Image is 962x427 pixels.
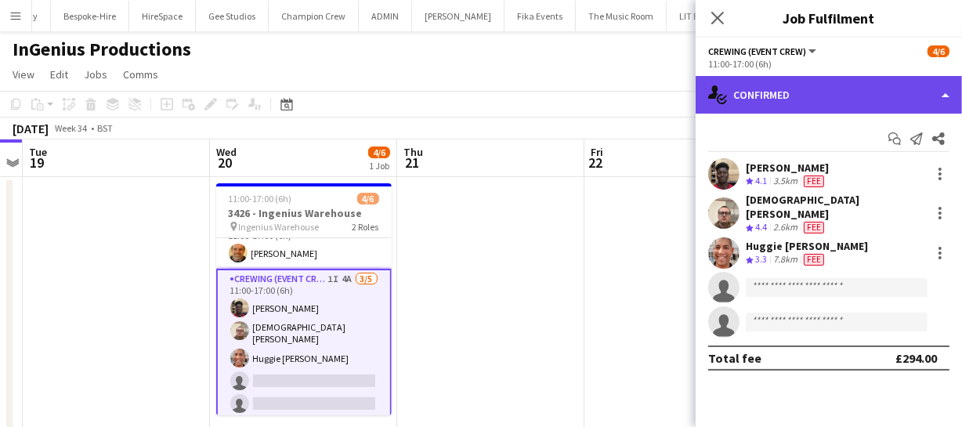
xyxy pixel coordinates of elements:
[129,1,196,31] button: HireSpace
[50,67,68,81] span: Edit
[804,222,824,233] span: Fee
[214,154,237,172] span: 20
[368,147,390,158] span: 4/6
[708,350,761,366] div: Total fee
[770,175,801,188] div: 3.5km
[667,1,755,31] button: LIT Event Group
[13,67,34,81] span: View
[13,121,49,136] div: [DATE]
[84,67,107,81] span: Jobs
[44,64,74,85] a: Edit
[51,1,129,31] button: Bespoke-Hire
[770,253,801,266] div: 7.8km
[123,67,158,81] span: Comms
[239,221,320,233] span: Ingenius Warehouse
[216,269,392,421] app-card-role: Crewing (Event Crew)1I4A3/511:00-17:00 (6h)[PERSON_NAME][DEMOGRAPHIC_DATA][PERSON_NAME]Huggie [PE...
[755,221,767,233] span: 4.4
[708,45,819,57] button: Crewing (Event Crew)
[216,215,392,269] app-card-role: Crewing (Crew Leader)1/111:00-17:00 (6h)[PERSON_NAME]
[804,254,824,266] span: Fee
[117,64,165,85] a: Comms
[78,64,114,85] a: Jobs
[801,221,827,234] div: Crew has different fees then in role
[755,253,767,265] span: 3.3
[216,183,392,415] app-job-card: 11:00-17:00 (6h)4/63426 - Ingenius Warehouse Ingenius Warehouse2 RolesCrewing (Crew Leader)1/111:...
[746,193,924,221] div: [DEMOGRAPHIC_DATA][PERSON_NAME]
[801,175,827,188] div: Crew has different fees then in role
[359,1,412,31] button: ADMIN
[29,145,47,159] span: Tue
[269,1,359,31] button: Champion Crew
[804,176,824,187] span: Fee
[401,154,423,172] span: 21
[696,76,962,114] div: Confirmed
[696,8,962,28] h3: Job Fulfilment
[755,175,767,186] span: 4.1
[591,145,603,159] span: Fri
[895,350,937,366] div: £294.00
[27,154,47,172] span: 19
[576,1,667,31] button: The Music Room
[708,58,949,70] div: 11:00-17:00 (6h)
[770,221,801,234] div: 2.6km
[708,45,806,57] span: Crewing (Event Crew)
[229,193,292,204] span: 11:00-17:00 (6h)
[505,1,576,31] button: Fika Events
[353,221,379,233] span: 2 Roles
[801,253,827,266] div: Crew has different fees then in role
[13,38,191,61] h1: InGenius Productions
[52,122,91,134] span: Week 34
[97,122,113,134] div: BST
[357,193,379,204] span: 4/6
[928,45,949,57] span: 4/6
[216,206,392,220] h3: 3426 - Ingenius Warehouse
[746,239,868,253] div: Huggie [PERSON_NAME]
[369,160,389,172] div: 1 Job
[412,1,505,31] button: [PERSON_NAME]
[6,64,41,85] a: View
[216,145,237,159] span: Wed
[588,154,603,172] span: 22
[196,1,269,31] button: Gee Studios
[403,145,423,159] span: Thu
[746,161,829,175] div: [PERSON_NAME]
